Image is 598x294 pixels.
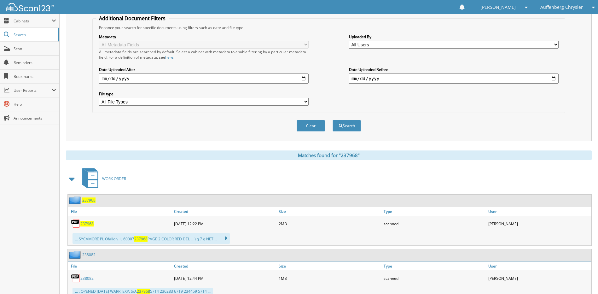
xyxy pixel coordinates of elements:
span: Auffenberg Chrysler [540,5,583,9]
img: scan123-logo-white.svg [6,3,54,11]
span: 237968 [137,289,150,294]
input: start [99,73,309,84]
a: 237968 [80,221,94,226]
span: 237968 [134,236,148,242]
div: scanned [382,272,487,285]
div: scanned [382,217,487,230]
label: Date Uploaded Before [349,67,559,72]
a: 237968 [82,197,96,203]
label: Date Uploaded After [99,67,309,72]
a: here [165,55,173,60]
input: end [349,73,559,84]
span: Announcements [14,115,56,121]
span: Cabinets [14,18,52,24]
button: Clear [297,120,325,132]
a: Created [172,207,277,216]
div: [PERSON_NAME] [487,272,591,285]
a: 238082 [82,252,96,257]
span: Scan [14,46,56,51]
span: Bookmarks [14,74,56,79]
a: Type [382,262,487,270]
div: Enhance your search for specific documents using filters such as date and file type. [96,25,561,30]
div: 2MB [277,217,382,230]
img: folder2.png [69,251,82,259]
label: Uploaded By [349,34,559,39]
div: Matches found for "237968" [66,150,592,160]
img: PDF.png [71,273,80,283]
div: All metadata fields are searched by default. Select a cabinet with metadata to enable filtering b... [99,49,309,60]
a: User [487,207,591,216]
a: Size [277,262,382,270]
span: Help [14,102,56,107]
img: PDF.png [71,219,80,228]
a: Created [172,262,277,270]
label: File type [99,91,309,97]
span: Reminders [14,60,56,65]
legend: Additional Document Filters [96,15,169,22]
label: Metadata [99,34,309,39]
span: WORK ORDER [102,176,126,181]
img: folder2.png [69,196,82,204]
div: [DATE] 12:22 PM [172,217,277,230]
span: [PERSON_NAME] [480,5,516,9]
a: File [68,207,172,216]
div: ... SYCAMORE PL Ofallon, IL 60007 PAGE 2 COLOR RED DEL ... ) q 7 q NET ... [73,233,230,244]
span: Search [14,32,55,38]
span: User Reports [14,88,52,93]
div: [DATE] 12:44 PM [172,272,277,285]
div: [PERSON_NAME] [487,217,591,230]
a: 238082 [80,276,94,281]
a: User [487,262,591,270]
button: Search [333,120,361,132]
a: Type [382,207,487,216]
a: Size [277,207,382,216]
iframe: Chat Widget [566,264,598,294]
a: File [68,262,172,270]
div: 1MB [277,272,382,285]
a: WORK ORDER [78,166,126,191]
